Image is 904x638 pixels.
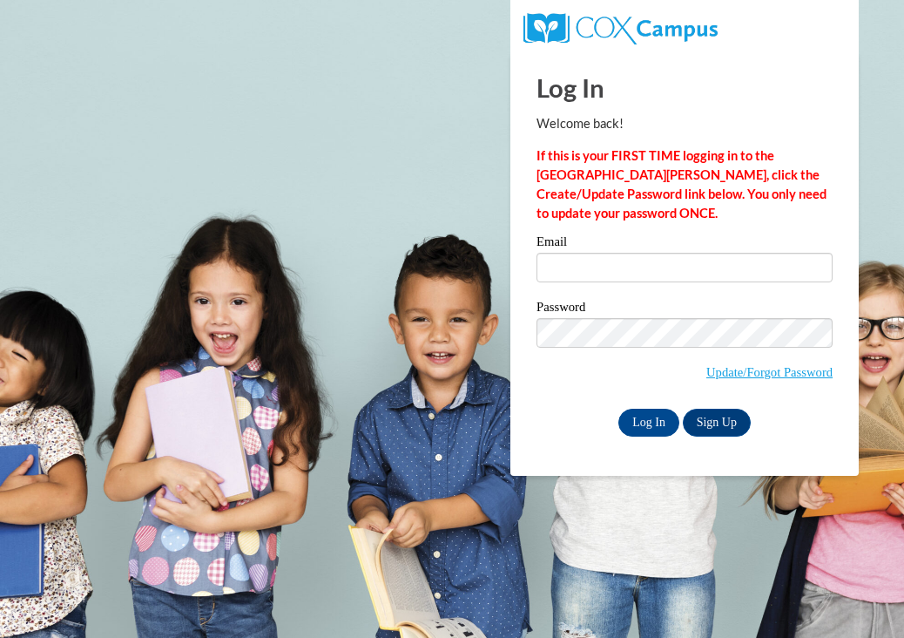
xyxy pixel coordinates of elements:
h1: Log In [536,70,833,105]
label: Password [536,301,833,318]
input: Log In [618,409,679,437]
img: COX Campus [523,13,718,44]
a: Sign Up [683,409,751,437]
p: Welcome back! [536,114,833,133]
strong: If this is your FIRST TIME logging in to the [GEOGRAPHIC_DATA][PERSON_NAME], click the Create/Upd... [536,148,826,221]
a: COX Campus [523,20,718,35]
label: Email [536,235,833,253]
a: Update/Forgot Password [706,365,833,379]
